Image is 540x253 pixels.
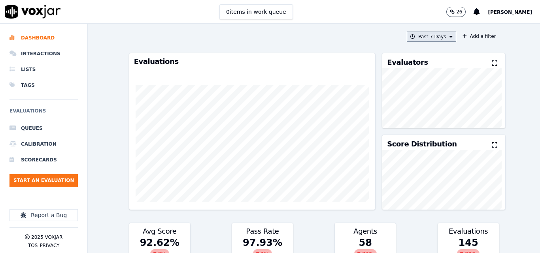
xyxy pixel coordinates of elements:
[446,7,466,17] button: 26
[9,152,78,168] a: Scorecards
[459,32,499,41] button: Add a filter
[5,5,61,19] img: voxjar logo
[488,9,532,15] span: [PERSON_NAME]
[456,9,462,15] p: 26
[9,30,78,46] a: Dashboard
[387,59,428,66] h3: Evaluators
[446,7,474,17] button: 26
[340,228,391,235] h3: Agents
[28,242,38,249] button: TOS
[134,58,371,65] h3: Evaluations
[31,234,62,240] p: 2025 Voxjar
[9,209,78,221] button: Report a Bug
[9,77,78,93] a: Tags
[9,136,78,152] a: Calibration
[9,62,78,77] a: Lists
[219,4,293,19] button: 0items in work queue
[9,120,78,136] a: Queues
[387,141,457,148] h3: Score Distribution
[488,7,540,17] button: [PERSON_NAME]
[237,228,288,235] h3: Pass Rate
[40,242,59,249] button: Privacy
[407,32,456,42] button: Past 7 Days
[9,106,78,120] h6: Evaluations
[9,174,78,187] button: Start an Evaluation
[134,228,185,235] h3: Avg Score
[9,46,78,62] a: Interactions
[443,228,494,235] h3: Evaluations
